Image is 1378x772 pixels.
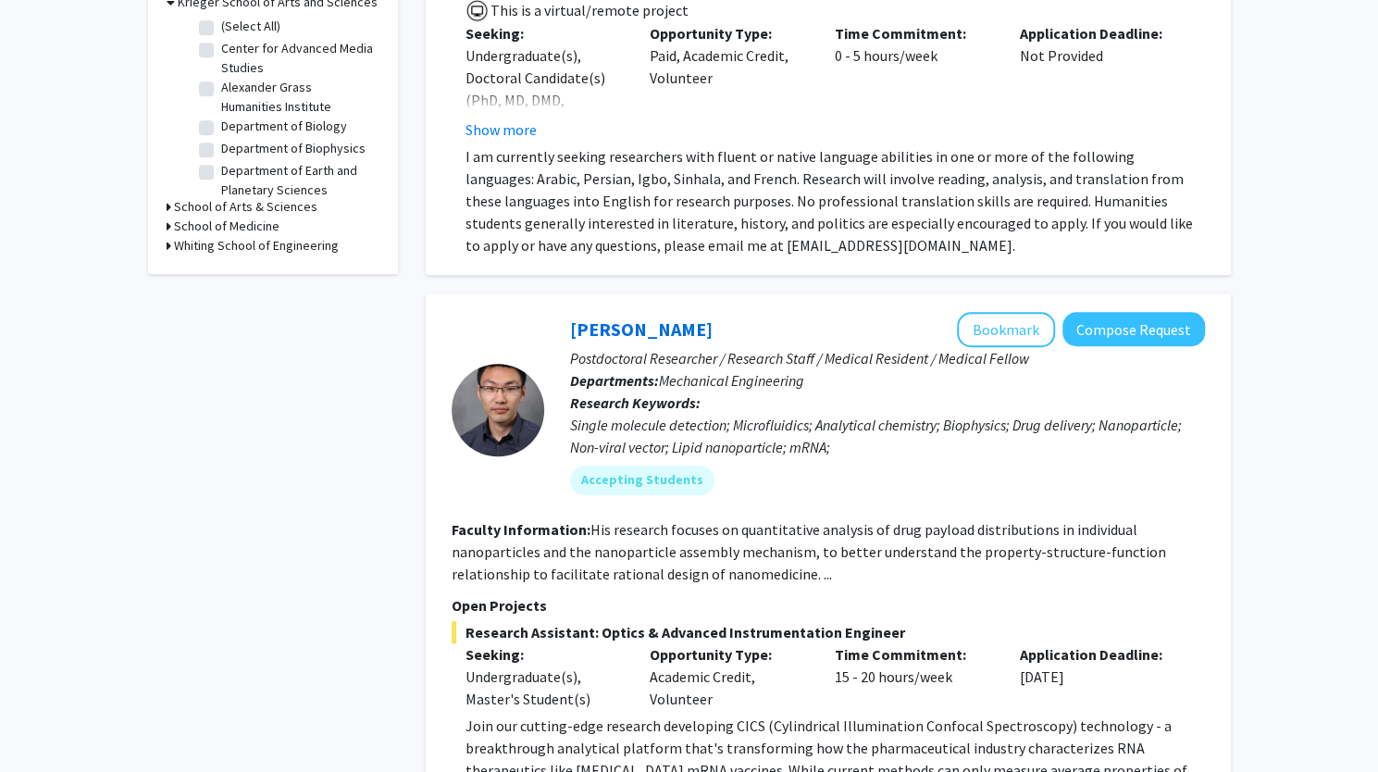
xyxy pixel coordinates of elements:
[174,217,279,236] h3: School of Medicine
[1006,22,1191,141] div: Not Provided
[221,78,375,117] label: Alexander Grass Humanities Institute
[835,22,992,44] p: Time Commitment:
[466,22,623,44] p: Seeking:
[1062,312,1205,346] button: Compose Request to Sixuan Li
[466,145,1205,256] p: I am currently seeking researchers with fluent or native language abilities in one or more of the...
[570,466,714,495] mat-chip: Accepting Students
[174,197,317,217] h3: School of Arts & Sciences
[452,621,1205,643] span: Research Assistant: Optics & Advanced Instrumentation Engineer
[570,371,659,390] b: Departments:
[221,39,375,78] label: Center for Advanced Media Studies
[570,318,713,341] a: [PERSON_NAME]
[452,594,1205,616] p: Open Projects
[636,22,821,141] div: Paid, Academic Credit, Volunteer
[821,22,1006,141] div: 0 - 5 hours/week
[174,236,339,255] h3: Whiting School of Engineering
[650,22,807,44] p: Opportunity Type:
[466,118,537,141] button: Show more
[570,414,1205,458] div: Single molecule detection; Microfluidics; Analytical chemistry; Biophysics; Drug delivery; Nanopa...
[466,666,623,710] div: Undergraduate(s), Master's Student(s)
[1020,643,1177,666] p: Application Deadline:
[221,139,366,158] label: Department of Biophysics
[466,643,623,666] p: Seeking:
[14,689,79,758] iframe: Chat
[659,371,804,390] span: Mechanical Engineering
[821,643,1006,710] div: 15 - 20 hours/week
[466,44,623,133] div: Undergraduate(s), Doctoral Candidate(s) (PhD, MD, DMD, PharmD, etc.)
[221,117,347,136] label: Department of Biology
[489,1,689,19] span: This is a virtual/remote project
[636,643,821,710] div: Academic Credit, Volunteer
[957,312,1055,347] button: Add Sixuan Li to Bookmarks
[570,347,1205,369] p: Postdoctoral Researcher / Research Staff / Medical Resident / Medical Fellow
[650,643,807,666] p: Opportunity Type:
[835,643,992,666] p: Time Commitment:
[221,161,375,200] label: Department of Earth and Planetary Sciences
[221,17,280,36] label: (Select All)
[452,520,590,539] b: Faculty Information:
[452,520,1166,583] fg-read-more: His research focuses on quantitative analysis of drug payload distributions in individual nanopar...
[1020,22,1177,44] p: Application Deadline:
[570,393,701,412] b: Research Keywords:
[1006,643,1191,710] div: [DATE]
